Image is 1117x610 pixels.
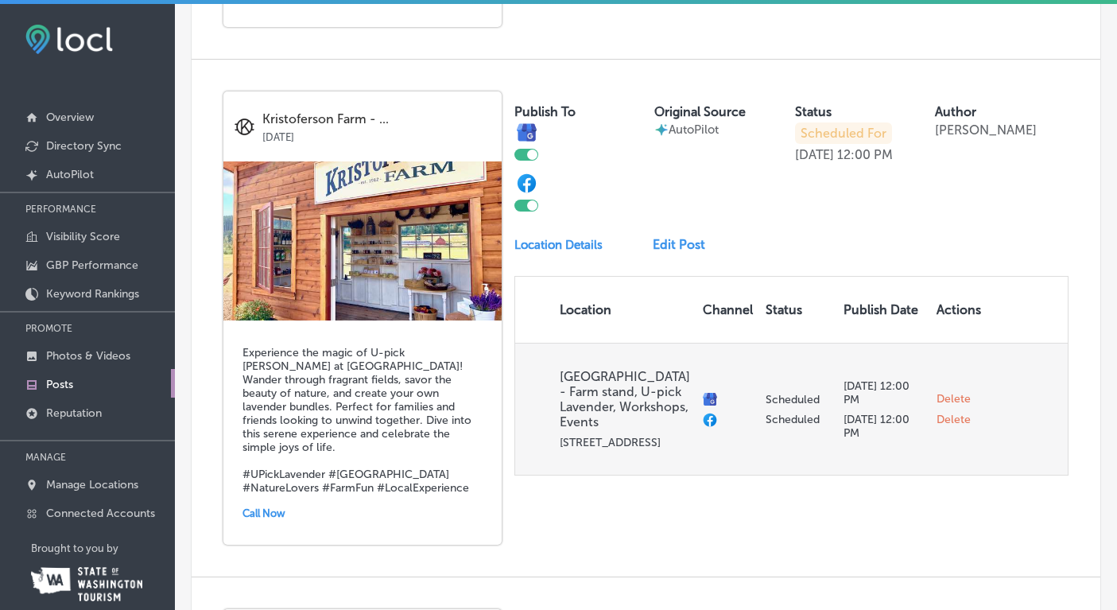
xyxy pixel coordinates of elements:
p: Reputation [46,406,102,420]
p: [DATE] 12:00 PM [844,379,924,406]
p: [GEOGRAPHIC_DATA] - Farm stand, U-pick Lavender, Workshops, Events [560,369,690,429]
th: Status [759,277,837,343]
p: Overview [46,111,94,124]
img: logo [235,117,254,137]
img: autopilot-icon [654,122,669,137]
th: Channel [696,277,759,343]
p: Scheduled [766,393,831,406]
img: Washington Tourism [31,567,142,601]
p: Photos & Videos [46,349,130,363]
p: Kristoferson Farm - ... [262,112,491,126]
label: Original Source [654,104,746,119]
p: [PERSON_NAME] [935,122,1037,138]
th: Location [515,277,696,343]
th: Publish Date [837,277,930,343]
h5: Experience the magic of U-pick [PERSON_NAME] at [GEOGRAPHIC_DATA]! Wander through fragrant fields... [242,346,483,495]
p: Scheduled For [795,122,892,144]
a: Edit Post [653,237,718,252]
p: AutoPilot [46,168,94,181]
p: Visibility Score [46,230,120,243]
th: Actions [930,277,987,343]
p: Keyword Rankings [46,287,139,301]
img: fda3e92497d09a02dc62c9cd864e3231.png [25,25,113,54]
p: Scheduled [766,413,831,426]
img: 17447200918eae3f27-ef2c-4b15-8e57-80ece538ab85_B8E2F807-0EF4-4DDB-8355-4AF52C9DE2C7.jpeg [223,161,502,321]
p: Connected Accounts [46,507,155,520]
p: Brought to you by [31,542,175,554]
label: Status [795,104,832,119]
p: [DATE] 12:00 PM [844,413,924,440]
p: Location Details [514,238,603,252]
p: Directory Sync [46,139,122,153]
p: [DATE] [262,126,491,143]
p: Manage Locations [46,478,138,491]
p: [DATE] [795,147,834,162]
p: 12:00 PM [837,147,893,162]
p: AutoPilot [669,122,719,137]
span: Delete [937,413,971,427]
p: GBP Performance [46,258,138,272]
span: Delete [937,392,971,406]
p: Posts [46,378,73,391]
label: Author [935,104,976,119]
label: Publish To [514,104,576,119]
p: [STREET_ADDRESS] [560,436,690,449]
